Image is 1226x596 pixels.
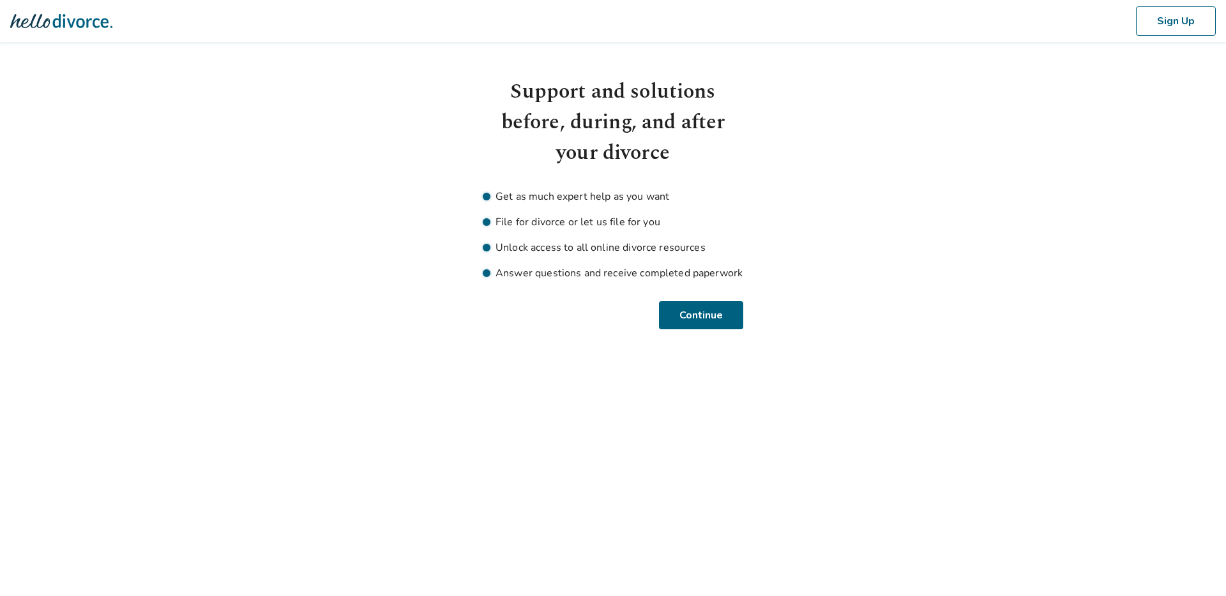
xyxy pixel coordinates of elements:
li: File for divorce or let us file for you [483,214,743,230]
button: Sign Up [1136,6,1216,36]
h1: Support and solutions before, during, and after your divorce [483,77,743,168]
button: Continue [661,301,743,329]
li: Get as much expert help as you want [483,189,743,204]
img: Hello Divorce Logo [10,8,112,34]
li: Answer questions and receive completed paperwork [483,265,743,281]
li: Unlock access to all online divorce resources [483,240,743,255]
